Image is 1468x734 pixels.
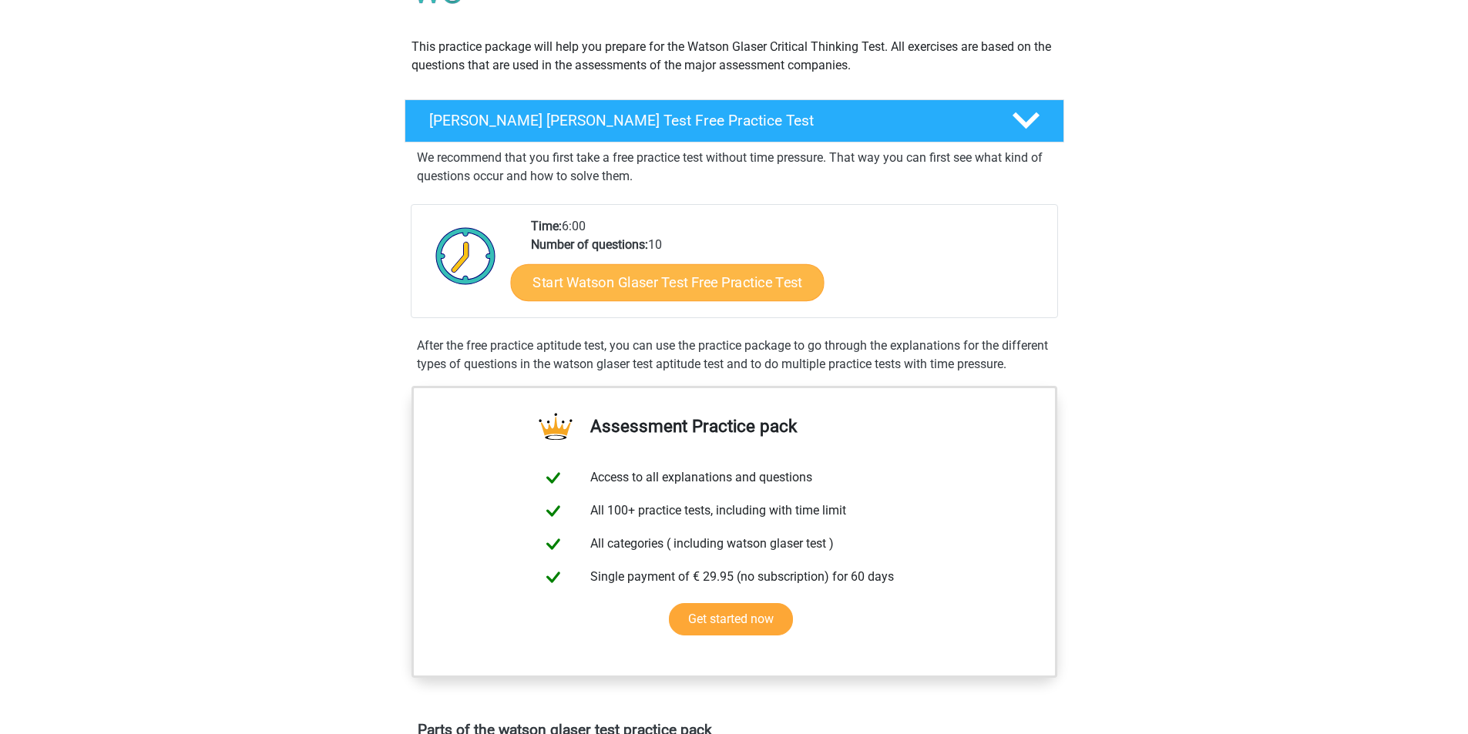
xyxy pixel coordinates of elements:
b: Number of questions: [531,237,648,252]
b: Time: [531,219,562,233]
a: Get started now [669,603,793,635]
div: 6:00 10 [519,217,1056,317]
p: We recommend that you first take a free practice test without time pressure. That way you can fir... [417,149,1052,186]
a: Start Watson Glaser Test Free Practice Test [510,264,824,301]
p: This practice package will help you prepare for the Watson Glaser Critical Thinking Test. All exe... [412,38,1057,75]
a: [PERSON_NAME] [PERSON_NAME] Test Free Practice Test [398,99,1070,142]
div: After the free practice aptitude test, you can use the practice package to go through the explana... [411,337,1058,374]
img: Clock [427,217,505,294]
h4: [PERSON_NAME] [PERSON_NAME] Test Free Practice Test [429,112,987,129]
